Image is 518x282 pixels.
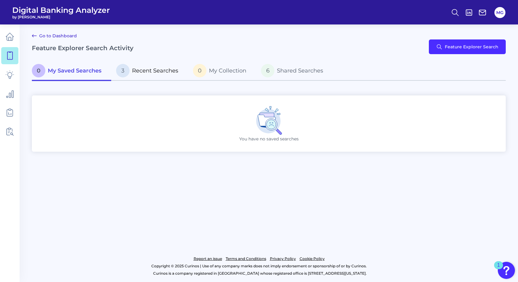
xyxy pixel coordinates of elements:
span: 0 [32,64,45,77]
a: 6Shared Searches [256,61,333,81]
a: 0My Collection [188,61,256,81]
span: 3 [116,64,130,77]
a: Cookie Policy [300,255,325,262]
span: 6 [261,64,274,77]
span: My Collection [209,67,246,74]
a: Go to Dashboard [32,32,77,39]
span: 0 [193,64,206,77]
span: Shared Searches [277,67,323,74]
a: 0My Saved Searches [32,61,111,81]
span: Recent Searches [132,67,178,74]
span: by [PERSON_NAME] [12,15,110,19]
div: 1 [497,265,500,273]
button: Open Resource Center, 1 new notification [498,262,515,279]
button: MG [494,7,505,18]
span: Feature Explorer Search [445,44,498,49]
a: Report an issue [194,255,222,262]
span: Digital Banking Analyzer [12,6,110,15]
a: Privacy Policy [270,255,296,262]
p: Copyright © 2025 Curinos | Use of any company marks does not imply endorsement or sponsorship of ... [30,262,488,270]
a: 3Recent Searches [111,61,188,81]
div: You have no saved searches [32,95,506,152]
span: My Saved Searches [48,67,101,74]
button: Feature Explorer Search [429,39,506,54]
a: Terms and Conditions [226,255,266,262]
h2: Feature Explorer Search Activity [32,44,134,52]
p: Curinos is a company registered in [GEOGRAPHIC_DATA] whose registered office is [STREET_ADDRESS][... [32,270,488,277]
